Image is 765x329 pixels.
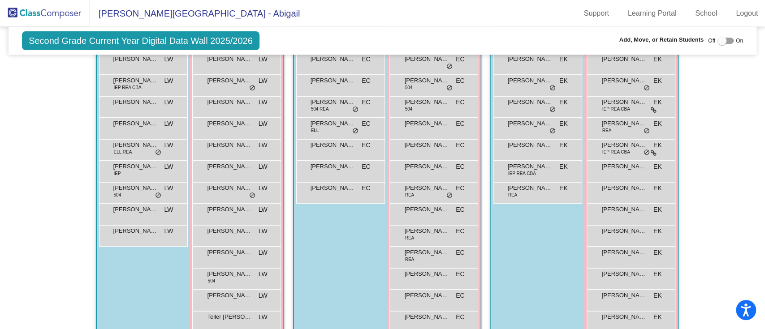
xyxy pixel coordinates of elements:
span: [PERSON_NAME] [207,55,252,64]
span: [PERSON_NAME] [602,162,647,171]
span: do_not_disturb_alt [352,106,359,113]
span: [PERSON_NAME] [508,141,553,150]
span: do_not_disturb_alt [446,63,453,70]
span: IEP [114,170,121,177]
span: do_not_disturb_alt [249,192,255,199]
span: [PERSON_NAME] [311,119,355,128]
span: [PERSON_NAME] [207,248,252,257]
span: ELL [311,127,319,134]
span: [PERSON_NAME] [405,312,449,321]
span: [PERSON_NAME] [405,55,449,64]
span: [PERSON_NAME] [508,55,553,64]
span: 504 REA [311,106,329,112]
span: [PERSON_NAME] [113,205,158,214]
span: ELL REA [114,149,132,155]
span: EK [653,205,662,214]
span: IEP REA CBA [602,106,630,112]
span: EK [653,119,662,128]
span: LW [164,119,173,128]
span: [PERSON_NAME] [311,184,355,192]
span: IEP REA CBA [508,170,536,177]
span: [PERSON_NAME] [207,141,252,150]
span: [PERSON_NAME] [311,55,355,64]
span: [PERSON_NAME] [602,248,647,257]
span: EK [653,248,662,257]
span: do_not_disturb_alt [549,128,556,135]
span: EK [559,119,568,128]
span: EK [559,98,568,107]
span: [PERSON_NAME] [508,76,553,85]
span: [PERSON_NAME] [602,98,647,107]
span: do_not_disturb_alt [446,85,453,92]
span: EC [456,269,464,279]
span: On [736,37,743,45]
span: LW [164,184,173,193]
span: [PERSON_NAME] [405,205,449,214]
span: LW [164,76,173,85]
span: [PERSON_NAME] [405,162,449,171]
span: EK [559,141,568,150]
span: [PERSON_NAME] [207,269,252,278]
span: [PERSON_NAME] [113,98,158,107]
span: EC [456,205,464,214]
span: [PERSON_NAME] [207,226,252,235]
span: EK [559,76,568,85]
span: [PERSON_NAME] [207,184,252,192]
span: [PERSON_NAME] [PERSON_NAME] [113,55,158,64]
span: LW [259,248,268,257]
span: do_not_disturb_alt [549,106,556,113]
span: [PERSON_NAME] [PERSON_NAME] [207,76,252,85]
span: [PERSON_NAME] [602,55,647,64]
span: EC [456,312,464,322]
span: [PERSON_NAME] [405,269,449,278]
span: [PERSON_NAME] [207,205,252,214]
span: REA [405,235,415,241]
span: LW [164,55,173,64]
span: EC [362,184,370,193]
span: EC [456,76,464,85]
span: EC [456,98,464,107]
span: [PERSON_NAME] Sikapa [PERSON_NAME] [602,184,647,192]
span: do_not_disturb_alt [644,85,650,92]
span: [PERSON_NAME] [113,184,158,192]
span: EK [653,291,662,300]
span: EK [653,312,662,322]
span: LW [164,98,173,107]
span: [PERSON_NAME] [113,141,158,150]
span: EC [456,248,464,257]
span: EK [653,55,662,64]
span: REA [405,192,415,198]
span: LW [164,226,173,236]
span: EC [362,162,370,171]
span: [PERSON_NAME] [602,141,647,150]
span: LW [259,205,268,214]
a: Support [577,6,616,21]
span: EC [362,55,370,64]
span: [PERSON_NAME] [405,226,449,235]
span: do_not_disturb_alt [549,85,556,92]
span: LW [259,98,268,107]
span: [PERSON_NAME] [602,312,647,321]
a: School [688,6,724,21]
span: REA [602,127,612,134]
span: [PERSON_NAME][GEOGRAPHIC_DATA] - Abigail [90,6,300,21]
span: LW [259,141,268,150]
span: [PERSON_NAME] [113,76,158,85]
span: 504 [208,278,216,284]
span: [PERSON_NAME] [207,119,252,128]
span: do_not_disturb_alt [249,85,255,92]
span: do_not_disturb_alt [155,149,161,156]
a: Learning Portal [621,6,684,21]
span: do_not_disturb_alt [155,192,161,199]
span: EK [653,184,662,193]
span: LW [164,162,173,171]
span: [PERSON_NAME] Bone [113,119,158,128]
span: EC [362,76,370,85]
span: [PERSON_NAME] [508,162,553,171]
span: Off [708,37,715,45]
span: REA [508,192,518,198]
span: Teller [PERSON_NAME] [207,312,252,321]
span: [PERSON_NAME] [PERSON_NAME] [405,248,449,257]
span: EK [559,184,568,193]
span: [PERSON_NAME] [602,269,647,278]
